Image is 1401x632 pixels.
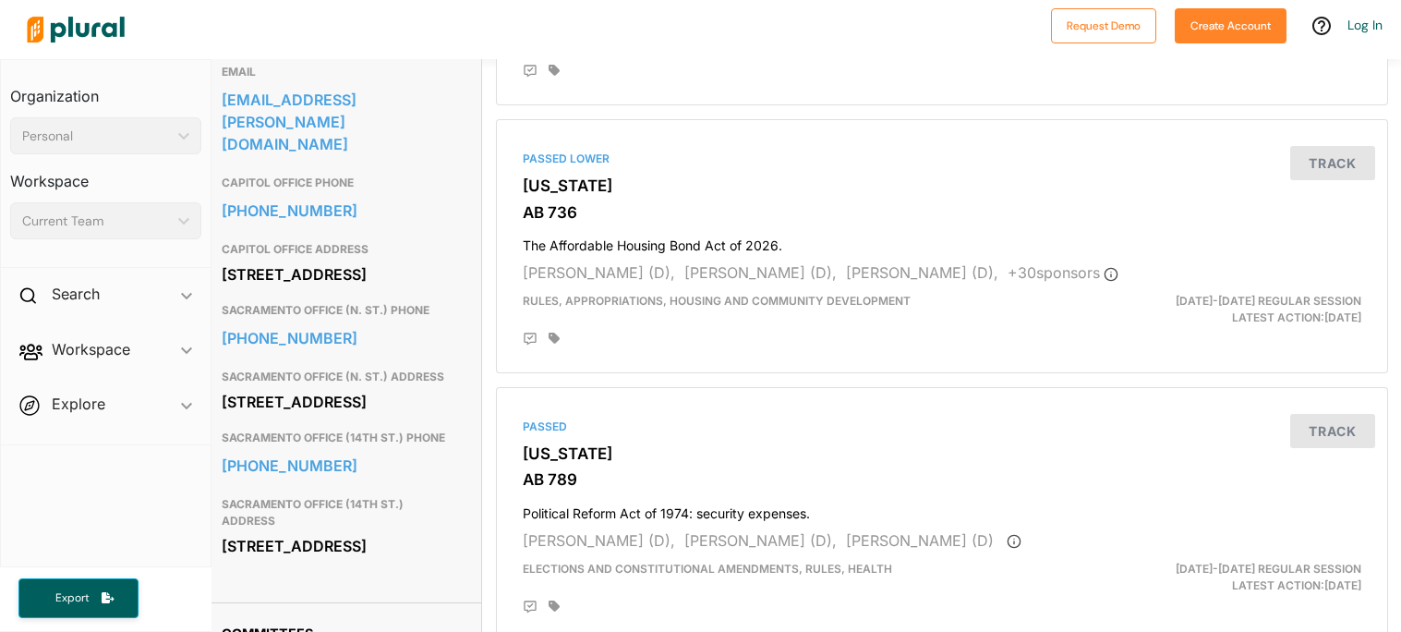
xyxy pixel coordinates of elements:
[222,172,459,194] h3: CAPITOL OFFICE PHONE
[52,284,100,304] h2: Search
[222,261,459,288] div: [STREET_ADDRESS]
[523,151,1361,167] div: Passed Lower
[222,366,459,388] h3: SACRAMENTO OFFICE (N. ST.) ADDRESS
[523,470,1361,489] h3: AB 789
[222,324,459,352] a: [PHONE_NUMBER]
[549,64,560,77] div: Add tags
[1008,263,1118,282] span: + 30 sponsor s
[523,531,675,550] span: [PERSON_NAME] (D),
[523,176,1361,195] h3: [US_STATE]
[18,578,139,618] button: Export
[1290,146,1375,180] button: Track
[846,263,998,282] span: [PERSON_NAME] (D),
[523,562,892,576] span: Elections and Constitutional Amendments, Rules, Health
[684,263,837,282] span: [PERSON_NAME] (D),
[222,61,459,83] h3: EMAIL
[10,154,201,195] h3: Workspace
[523,332,537,346] div: Add Position Statement
[222,493,459,532] h3: SACRAMENTO OFFICE (14TH ST.) ADDRESS
[523,294,911,308] span: Rules, Appropriations, Housing and Community Development
[222,388,459,416] div: [STREET_ADDRESS]
[523,497,1361,522] h4: Political Reform Act of 1974: security expenses.
[1086,561,1375,594] div: Latest Action: [DATE]
[549,600,560,613] div: Add tags
[1086,293,1375,326] div: Latest Action: [DATE]
[684,531,837,550] span: [PERSON_NAME] (D),
[222,299,459,322] h3: SACRAMENTO OFFICE (N. ST.) PHONE
[22,127,171,146] div: Personal
[22,212,171,231] div: Current Team
[1347,17,1383,33] a: Log In
[1051,15,1156,34] a: Request Demo
[10,69,201,110] h3: Organization
[1176,562,1361,576] span: [DATE]-[DATE] Regular Session
[846,531,994,550] span: [PERSON_NAME] (D)
[222,427,459,449] h3: SACRAMENTO OFFICE (14TH ST.) PHONE
[523,444,1361,463] h3: [US_STATE]
[42,590,102,606] span: Export
[1290,414,1375,448] button: Track
[1051,8,1156,43] button: Request Demo
[1175,15,1286,34] a: Create Account
[523,203,1361,222] h3: AB 736
[523,229,1361,254] h4: The Affordable Housing Bond Act of 2026.
[222,452,459,480] a: [PHONE_NUMBER]
[1176,294,1361,308] span: [DATE]-[DATE] Regular Session
[523,419,1361,435] div: Passed
[523,600,537,614] div: Add Position Statement
[222,532,459,560] div: [STREET_ADDRESS]
[523,263,675,282] span: [PERSON_NAME] (D),
[1175,8,1286,43] button: Create Account
[222,86,459,158] a: [EMAIL_ADDRESS][PERSON_NAME][DOMAIN_NAME]
[549,332,560,345] div: Add tags
[523,64,537,79] div: Add Position Statement
[222,197,459,225] a: [PHONE_NUMBER]
[222,238,459,261] h3: CAPITOL OFFICE ADDRESS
